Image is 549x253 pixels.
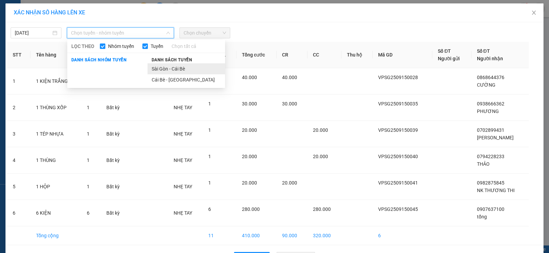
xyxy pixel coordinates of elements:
[378,154,418,159] span: VPSG2509150040
[477,75,504,80] span: 0868644376
[208,180,211,186] span: 1
[31,94,81,121] td: 1 THÙNG XỐP
[477,188,515,193] span: NK THƯƠNG THI
[101,121,130,147] td: Bất kỳ
[87,210,90,216] span: 6
[7,174,31,200] td: 5
[148,63,225,74] li: Sài Gòn - Cái Bè
[236,226,277,245] td: 410.000
[31,147,81,174] td: 1 THÙNG
[101,94,130,121] td: Bất kỳ
[378,75,418,80] span: VPSG2509150028
[282,75,297,80] span: 40.000
[7,200,31,226] td: 6
[236,42,277,68] th: Tổng cước
[7,42,31,68] th: STT
[477,109,499,114] span: PHƯƠNG
[277,226,307,245] td: 90.000
[378,101,418,106] span: VPSG2509150035
[477,214,487,219] span: tổng
[477,101,504,106] span: 0938666362
[174,184,192,189] span: NHẸ TAY
[282,101,297,106] span: 30.000
[313,154,328,159] span: 20.000
[148,57,197,63] span: Danh sách tuyến
[277,42,307,68] th: CR
[477,154,504,159] span: 0794228233
[71,28,170,38] span: Chọn tuyến - nhóm tuyến
[477,135,514,140] span: [PERSON_NAME]
[87,184,90,189] span: 1
[67,57,131,63] span: Danh sách nhóm tuyến
[15,29,51,37] input: 15/09/2025
[101,147,130,174] td: Bất kỳ
[477,82,495,88] span: CƯỜNG
[101,200,130,226] td: Bất kỳ
[203,226,236,245] td: 11
[172,42,196,50] a: Chọn tất cả
[242,75,257,80] span: 40.000
[477,48,490,54] span: Số ĐT
[438,48,451,54] span: Số ĐT
[208,154,211,159] span: 1
[378,180,418,186] span: VPSG2509150041
[524,3,544,23] button: Close
[174,157,192,163] span: NHẸ TAY
[477,180,504,186] span: 0982875845
[438,56,460,61] span: Người gửi
[166,31,170,35] span: down
[31,174,81,200] td: 1 HỘP
[184,28,226,38] span: Chọn chuyến
[242,206,260,212] span: 280.000
[87,131,90,137] span: 1
[477,206,504,212] span: 0907637100
[174,210,192,216] span: NHẸ TAY
[477,56,503,61] span: Người nhận
[87,157,90,163] span: 1
[378,127,418,133] span: VPSG2509150039
[341,42,373,68] th: Thu hộ
[7,68,31,94] td: 1
[208,206,211,212] span: 6
[101,174,130,200] td: Bất kỳ
[174,105,192,110] span: NHẸ TAY
[31,68,81,94] td: 1 KIỆN TRẮNG
[87,105,90,110] span: 1
[373,226,433,245] td: 6
[313,127,328,133] span: 20.000
[14,9,85,16] span: XÁC NHẬN SỐ HÀNG LÊN XE
[148,74,225,85] li: Cái Bè - [GEOGRAPHIC_DATA]
[242,127,257,133] span: 20.000
[477,127,504,133] span: 0702899431
[378,206,418,212] span: VPSG2509150045
[7,121,31,147] td: 3
[7,147,31,174] td: 4
[242,101,257,106] span: 30.000
[531,10,537,15] span: close
[71,42,94,50] span: LỌC THEO
[307,226,341,245] td: 320.000
[148,42,166,50] span: Tuyến
[242,154,257,159] span: 20.000
[105,42,137,50] span: Nhóm tuyến
[31,226,81,245] td: Tổng cộng
[208,101,211,106] span: 1
[282,180,297,186] span: 20.000
[242,180,257,186] span: 20.000
[208,127,211,133] span: 1
[313,206,331,212] span: 280.000
[7,94,31,121] td: 2
[174,131,192,137] span: NHẸ TAY
[31,121,81,147] td: 1 TÉP NHỰA
[373,42,433,68] th: Mã GD
[307,42,341,68] th: CC
[31,42,81,68] th: Tên hàng
[31,200,81,226] td: 6 KIỆN
[477,161,490,167] span: THẢO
